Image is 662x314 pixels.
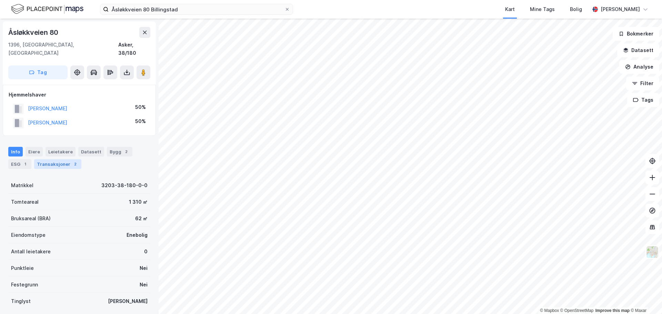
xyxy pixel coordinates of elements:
div: Festegrunn [11,281,38,289]
button: Datasett [617,43,659,57]
div: 62 ㎡ [135,214,148,223]
div: Enebolig [127,231,148,239]
input: Søk på adresse, matrikkel, gårdeiere, leietakere eller personer [109,4,284,14]
div: Bruksareal (BRA) [11,214,51,223]
div: Mine Tags [530,5,555,13]
div: 1 310 ㎡ [129,198,148,206]
div: Punktleie [11,264,34,272]
div: 1396, [GEOGRAPHIC_DATA], [GEOGRAPHIC_DATA] [8,41,118,57]
button: Tag [8,65,68,79]
a: Mapbox [540,308,559,313]
iframe: Chat Widget [628,281,662,314]
div: Kontrollprogram for chat [628,281,662,314]
div: Antall leietakere [11,247,51,256]
div: Transaksjoner [34,159,81,169]
div: [PERSON_NAME] [601,5,640,13]
div: [PERSON_NAME] [108,297,148,305]
img: logo.f888ab2527a4732fd821a326f86c7f29.svg [11,3,83,15]
a: Improve this map [595,308,630,313]
div: 1 [22,161,29,168]
div: Info [8,147,23,156]
div: Nei [140,281,148,289]
div: 50% [135,117,146,125]
div: Nei [140,264,148,272]
div: 3203-38-180-0-0 [101,181,148,190]
div: Bolig [570,5,582,13]
div: 50% [135,103,146,111]
img: Z [646,245,659,259]
div: 0 [144,247,148,256]
div: Datasett [78,147,104,156]
div: 2 [72,161,79,168]
button: Filter [626,77,659,90]
div: Eiendomstype [11,231,46,239]
div: Kart [505,5,515,13]
div: 2 [123,148,130,155]
div: Asker, 38/180 [118,41,150,57]
div: ESG [8,159,31,169]
button: Analyse [619,60,659,74]
div: Tinglyst [11,297,31,305]
button: Tags [627,93,659,107]
a: OpenStreetMap [560,308,594,313]
div: Hjemmelshaver [9,91,150,99]
div: Leietakere [46,147,76,156]
button: Bokmerker [613,27,659,41]
div: Tomteareal [11,198,39,206]
div: Bygg [107,147,132,156]
div: Åsløkkveien 80 [8,27,60,38]
div: Matrikkel [11,181,33,190]
div: Eiere [26,147,43,156]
